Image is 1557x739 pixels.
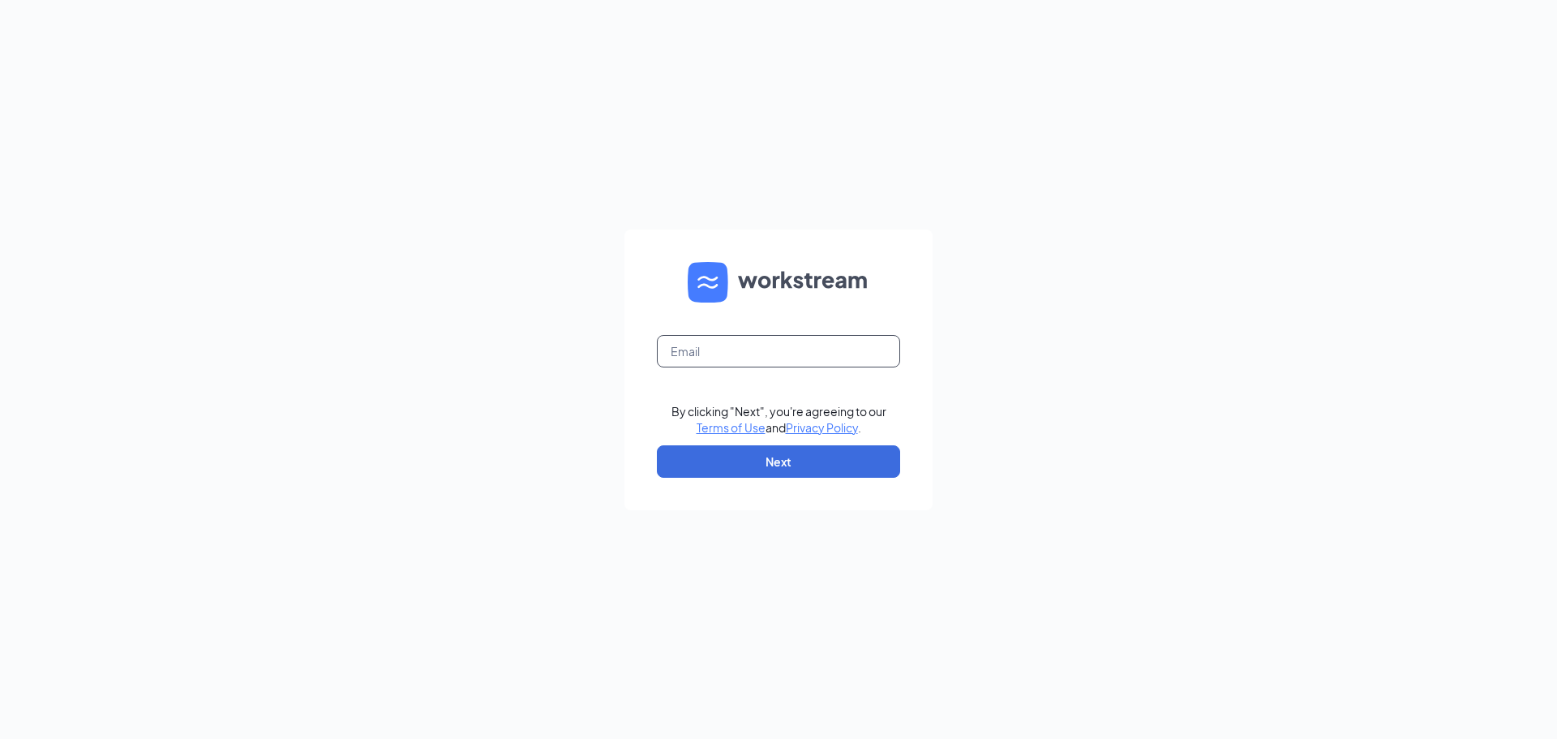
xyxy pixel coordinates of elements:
[657,335,900,367] input: Email
[697,420,766,435] a: Terms of Use
[786,420,858,435] a: Privacy Policy
[688,262,869,303] img: WS logo and Workstream text
[657,445,900,478] button: Next
[671,403,886,436] div: By clicking "Next", you're agreeing to our and .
